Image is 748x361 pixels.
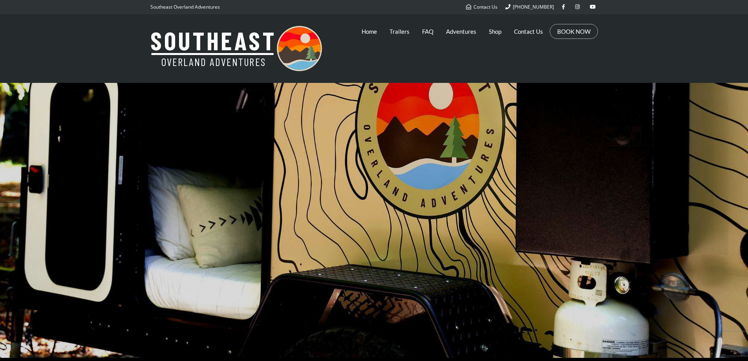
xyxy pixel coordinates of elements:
[390,22,410,41] a: Trailers
[150,26,322,71] img: Southeast Overland Adventures
[446,22,476,41] a: Adventures
[513,4,554,10] span: [PHONE_NUMBER]
[474,4,497,10] span: Contact Us
[505,4,554,10] a: [PHONE_NUMBER]
[362,22,377,41] a: Home
[422,22,433,41] a: FAQ
[514,22,543,41] a: Contact Us
[150,2,220,12] p: Southeast Overland Adventures
[466,4,497,10] a: Contact Us
[557,27,591,35] a: BOOK NOW
[489,22,501,41] a: Shop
